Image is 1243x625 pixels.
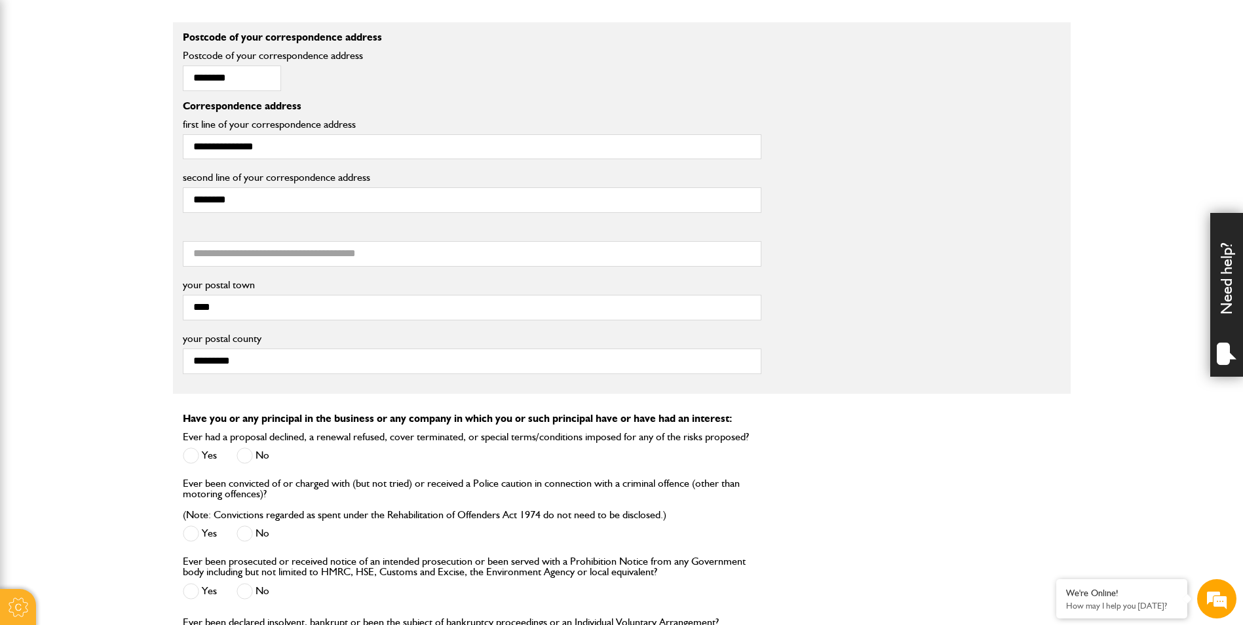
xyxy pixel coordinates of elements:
[183,172,761,183] label: second line of your correspondence address
[183,556,761,577] label: Ever been prosecuted or received notice of an intended prosecution or been served with a Prohibit...
[183,50,383,61] label: Postcode of your correspondence address
[183,432,749,442] label: Ever had a proposal declined, a renewal refused, cover terminated, or special terms/conditions im...
[183,447,217,464] label: Yes
[183,119,761,130] label: first line of your correspondence address
[1210,213,1243,377] div: Need help?
[1066,601,1177,611] p: How may I help you today?
[237,447,269,464] label: No
[183,280,761,290] label: your postal town
[183,583,217,599] label: Yes
[22,73,55,91] img: d_20077148190_company_1631870298795_20077148190
[183,478,761,520] label: Ever been convicted of or charged with (but not tried) or received a Police caution in connection...
[183,413,1061,424] p: Have you or any principal in the business or any company in which you or such principal have or h...
[68,73,220,90] div: Chat with us now
[183,333,761,344] label: your postal county
[1066,588,1177,599] div: We're Online!
[178,404,238,421] em: Start Chat
[17,121,239,150] input: Enter your last name
[237,583,269,599] label: No
[183,101,761,111] p: Correspondence address
[183,525,217,542] label: Yes
[183,32,761,43] p: Postcode of your correspondence address
[17,237,239,392] textarea: Type your message and hit 'Enter'
[215,7,246,38] div: Minimize live chat window
[237,525,269,542] label: No
[17,160,239,189] input: Enter your email address
[17,199,239,227] input: Enter your phone number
